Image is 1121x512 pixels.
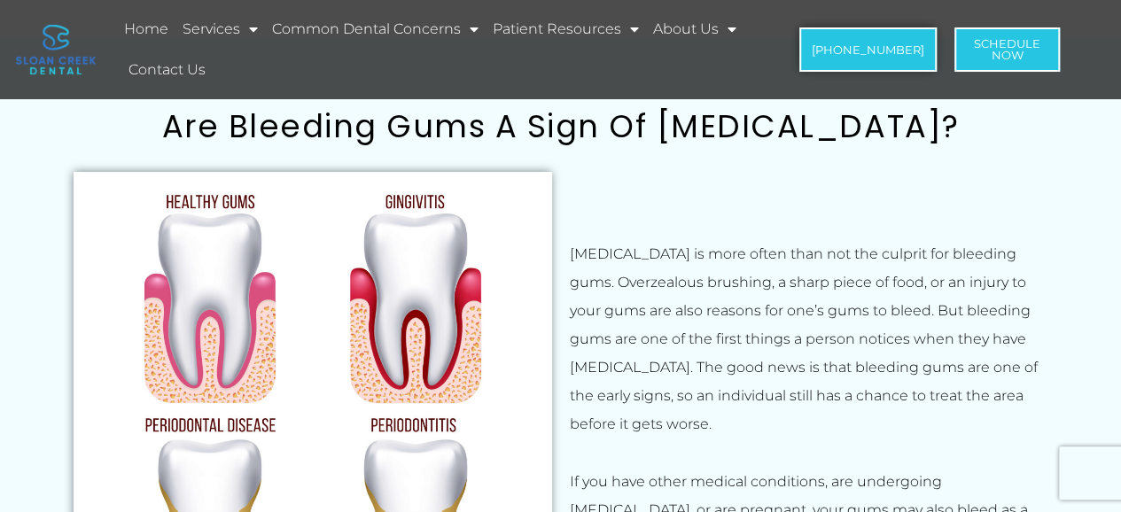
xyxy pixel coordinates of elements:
[954,27,1060,72] a: ScheduleNow
[65,108,1057,145] h2: Are Bleeding Gums A Sign Of [MEDICAL_DATA]?
[974,38,1040,61] span: Schedule Now
[570,240,1048,438] p: [MEDICAL_DATA] is more often than not the culprit for bleeding gums. Overzealous brushing, a shar...
[490,9,642,50] a: Patient Resources
[121,9,769,90] nav: Menu
[812,44,924,56] span: [PHONE_NUMBER]
[16,25,96,74] img: logo
[799,27,937,72] a: [PHONE_NUMBER]
[126,50,208,90] a: Contact Us
[180,9,261,50] a: Services
[121,9,171,50] a: Home
[269,9,481,50] a: Common Dental Concerns
[650,9,739,50] a: About Us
